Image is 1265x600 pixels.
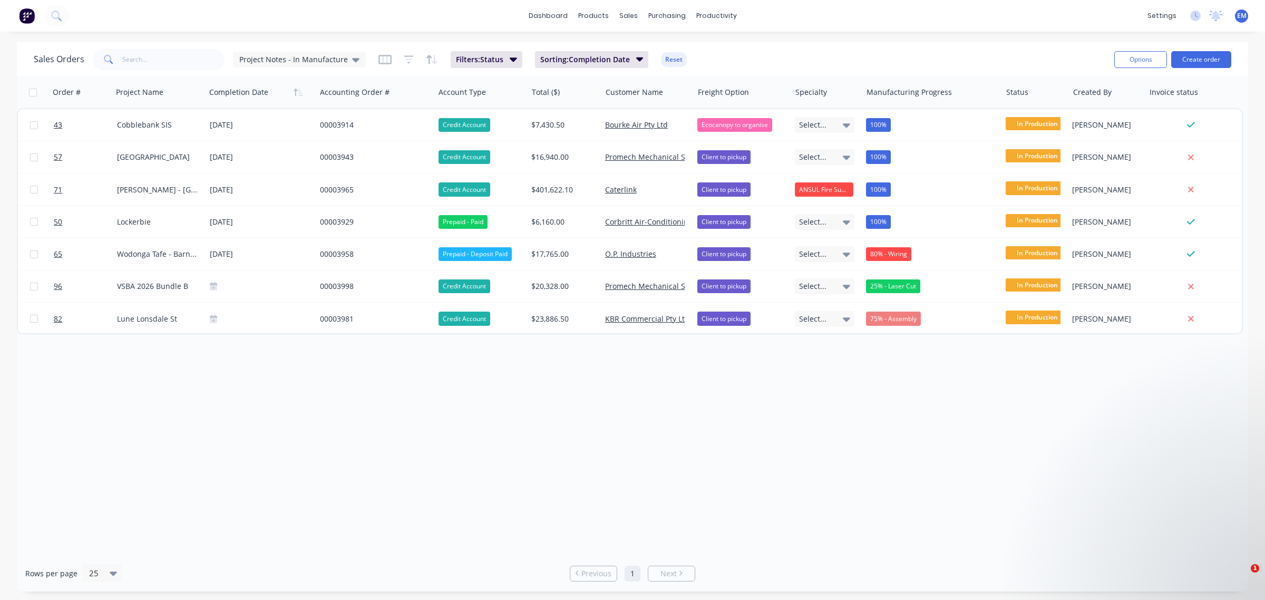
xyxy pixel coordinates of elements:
a: O.P. Industries [605,249,656,259]
div: Client to pickup [697,182,751,196]
div: Credit Account [439,118,490,132]
div: Order # [53,87,81,98]
span: In Production [1006,149,1069,162]
div: $7,430.50 [531,120,593,130]
span: In Production [1006,278,1069,292]
div: 100% [866,118,891,132]
div: $401,622.10 [531,185,593,195]
button: Sorting:Completion Date [535,51,649,68]
a: 43 [54,109,117,141]
div: Client to pickup [697,279,751,293]
a: Promech Mechanical Services [605,152,710,162]
a: Promech Mechanical Services [605,281,710,291]
div: Prepaid - Paid [439,215,488,229]
div: [PERSON_NAME] [1072,217,1137,227]
span: 65 [54,249,62,259]
div: [DATE] [210,183,312,196]
div: 00003958 [320,249,425,259]
span: Rows per page [25,568,77,579]
div: Credit Account [439,279,490,293]
div: Client to pickup [697,150,751,164]
div: 100% [866,215,891,229]
div: Invoice status [1150,87,1198,98]
span: Project Notes - In Manufacture [239,54,348,65]
div: Total ($) [532,87,560,98]
span: 50 [54,217,62,227]
a: dashboard [523,8,573,24]
div: settings [1142,8,1182,24]
div: productivity [691,8,742,24]
div: Specialty [795,87,827,98]
span: In Production [1006,311,1069,324]
a: KBR Commercial Pty Ltd [605,314,689,324]
button: Create order [1171,51,1231,68]
div: $16,940.00 [531,152,593,162]
div: [GEOGRAPHIC_DATA] [117,152,197,162]
span: Sorting: Completion Date [540,54,630,65]
div: Project Name [116,87,163,98]
div: Client to pickup [697,312,751,325]
h1: Sales Orders [34,54,84,64]
div: 00003981 [320,314,425,324]
div: Cobblebank SIS [117,120,197,130]
div: [PERSON_NAME] - [GEOGRAPHIC_DATA] [117,185,197,195]
div: 00003998 [320,281,425,292]
div: Credit Account [439,182,490,196]
span: In Production [1006,117,1069,130]
span: In Production [1006,214,1069,227]
span: Select... [799,249,826,259]
span: In Production [1006,246,1069,259]
div: 100% [866,150,891,164]
span: Select... [799,281,826,292]
span: Filters: Status [456,54,503,65]
div: [DATE] [210,248,312,261]
div: Completion Date [209,87,268,98]
iframe: Intercom live chat [1229,564,1254,589]
a: Corbritt Air-Conditioning Pty Ltd [605,217,718,227]
span: 82 [54,314,62,324]
div: [DATE] [210,119,312,132]
span: 1 [1251,564,1259,573]
span: 71 [54,185,62,195]
a: 96 [54,270,117,302]
div: [DATE] [210,151,312,164]
button: Options [1114,51,1167,68]
div: Customer Name [606,87,663,98]
div: [PERSON_NAME] [1072,249,1137,259]
div: Lune Lonsdale St [117,314,197,324]
a: Caterlink [605,185,637,195]
div: $23,886.50 [531,314,593,324]
div: Prepaid - Deposit Paid [439,247,512,261]
div: purchasing [643,8,691,24]
div: 00003929 [320,217,425,227]
a: Next page [648,568,695,579]
div: $20,328.00 [531,281,593,292]
div: [DATE] [210,215,312,228]
span: 43 [54,120,62,130]
div: 00003965 [320,185,425,195]
div: [PERSON_NAME] [1072,152,1137,162]
button: Reset [661,52,687,67]
span: Select... [799,152,826,162]
span: Next [660,568,677,579]
div: Account Type [439,87,486,98]
a: 82 [54,303,117,335]
div: [PERSON_NAME] [1072,281,1137,292]
span: EM [1237,11,1247,21]
ul: Pagination [566,566,699,582]
div: $17,765.00 [531,249,593,259]
span: Select... [799,120,826,130]
div: sales [614,8,643,24]
div: [PERSON_NAME] [1072,120,1137,130]
img: Factory [19,8,35,24]
a: 50 [54,206,117,238]
div: Freight Option [698,87,749,98]
span: Previous [581,568,611,579]
div: Credit Account [439,312,490,325]
div: [PERSON_NAME] [1072,185,1137,195]
div: Manufacturing Progress [867,87,952,98]
div: 75% - Assembly [866,312,921,325]
div: Client to pickup [697,215,751,229]
a: Page 1 is your current page [625,566,640,582]
div: 25% - Laser Cut [866,279,920,293]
